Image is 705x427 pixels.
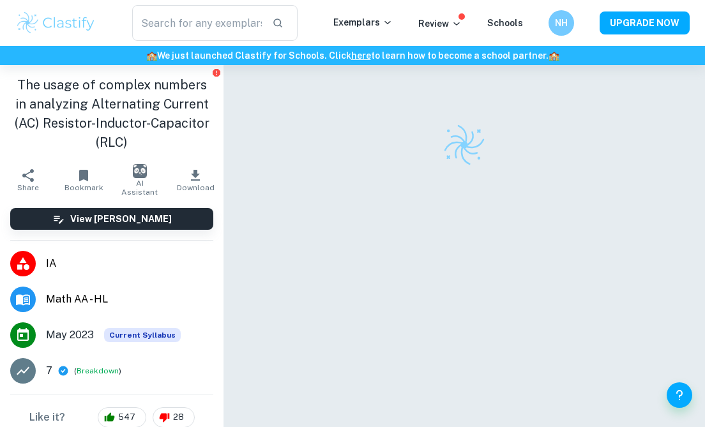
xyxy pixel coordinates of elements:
[15,10,96,36] img: Clastify logo
[64,183,103,192] span: Bookmark
[333,15,393,29] p: Exemplars
[10,208,213,230] button: View [PERSON_NAME]
[177,183,215,192] span: Download
[351,50,371,61] a: here
[46,292,213,307] span: Math AA - HL
[667,382,692,408] button: Help and Feedback
[46,327,94,343] span: May 2023
[168,162,224,198] button: Download
[418,17,462,31] p: Review
[549,10,574,36] button: NH
[77,365,119,377] button: Breakdown
[29,410,65,425] h6: Like it?
[211,68,221,77] button: Report issue
[17,183,39,192] span: Share
[112,162,168,198] button: AI Assistant
[46,363,52,378] p: 7
[132,5,262,41] input: Search for any exemplars...
[442,123,487,167] img: Clastify logo
[10,75,213,152] h1: The usage of complex numbers in analyzing Alternating Current (AC) Resistor-Inductor-Capacitor (RLC)
[70,212,172,226] h6: View [PERSON_NAME]
[600,11,690,34] button: UPGRADE NOW
[46,256,213,271] span: IA
[104,328,181,342] div: This exemplar is based on the current syllabus. Feel free to refer to it for inspiration/ideas wh...
[133,164,147,178] img: AI Assistant
[549,50,559,61] span: 🏫
[146,50,157,61] span: 🏫
[119,179,160,197] span: AI Assistant
[554,16,569,30] h6: NH
[104,328,181,342] span: Current Syllabus
[56,162,112,198] button: Bookmark
[111,411,142,424] span: 547
[487,18,523,28] a: Schools
[74,365,121,377] span: ( )
[166,411,191,424] span: 28
[3,49,702,63] h6: We just launched Clastify for Schools. Click to learn how to become a school partner.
